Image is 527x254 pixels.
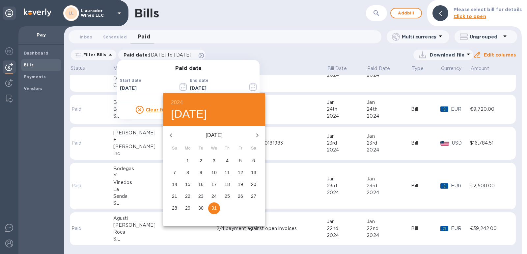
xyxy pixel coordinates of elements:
[195,167,207,179] button: 9
[186,157,189,164] p: 1
[182,167,194,179] button: 8
[251,181,256,188] p: 20
[171,107,207,121] button: [DATE]
[208,167,220,179] button: 10
[235,191,246,202] button: 26
[221,145,233,152] span: Th
[208,155,220,167] button: 3
[208,145,220,152] span: We
[186,169,189,176] p: 8
[238,193,243,199] p: 26
[239,157,242,164] p: 5
[211,205,217,211] p: 31
[221,167,233,179] button: 11
[198,205,204,211] p: 30
[251,193,256,199] p: 27
[169,202,180,214] button: 28
[185,193,190,199] p: 22
[211,181,217,188] p: 17
[172,193,177,199] p: 21
[251,169,256,176] p: 13
[248,191,260,202] button: 27
[225,193,230,199] p: 25
[169,179,180,191] button: 14
[195,202,207,214] button: 30
[225,181,230,188] p: 18
[238,181,243,188] p: 19
[169,145,180,152] span: Su
[248,145,260,152] span: Sa
[182,202,194,214] button: 29
[185,181,190,188] p: 15
[208,179,220,191] button: 17
[248,179,260,191] button: 20
[195,191,207,202] button: 23
[235,179,246,191] button: 19
[221,179,233,191] button: 18
[185,205,190,211] p: 29
[226,157,229,164] p: 4
[182,155,194,167] button: 1
[221,155,233,167] button: 4
[195,155,207,167] button: 2
[238,169,243,176] p: 12
[208,202,220,214] button: 31
[195,145,207,152] span: Tu
[208,191,220,202] button: 24
[195,179,207,191] button: 16
[200,169,202,176] p: 9
[248,167,260,179] button: 13
[235,155,246,167] button: 5
[235,167,246,179] button: 12
[182,145,194,152] span: Mo
[211,169,217,176] p: 10
[182,179,194,191] button: 15
[200,157,202,164] p: 2
[252,157,255,164] p: 6
[171,98,183,107] button: 2024
[235,145,246,152] span: Fr
[182,191,194,202] button: 22
[173,169,176,176] p: 7
[198,193,204,199] p: 23
[169,167,180,179] button: 7
[172,205,177,211] p: 28
[221,191,233,202] button: 25
[213,157,215,164] p: 3
[211,193,217,199] p: 24
[248,155,260,167] button: 6
[198,181,204,188] p: 16
[225,169,230,176] p: 11
[179,131,249,139] p: [DATE]
[169,191,180,202] button: 21
[172,181,177,188] p: 14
